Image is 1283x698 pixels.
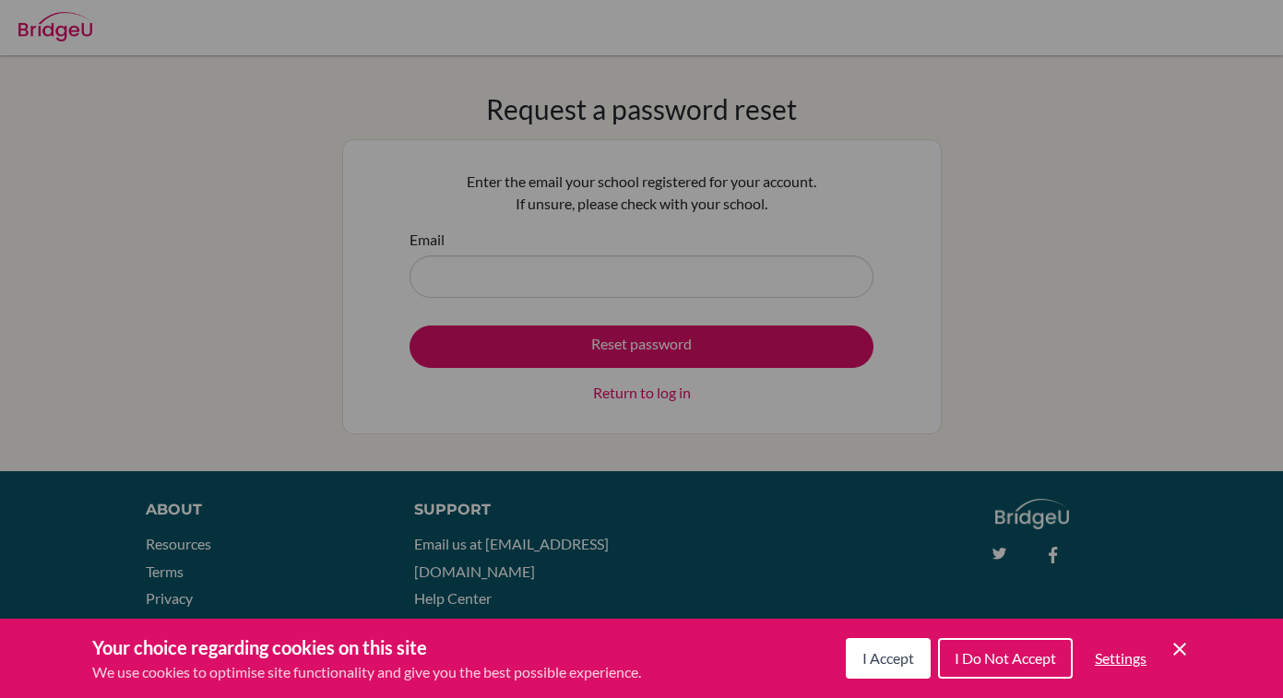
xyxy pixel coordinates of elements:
[846,638,931,679] button: I Accept
[92,633,641,661] h3: Your choice regarding cookies on this site
[955,649,1056,667] span: I Do Not Accept
[862,649,914,667] span: I Accept
[92,661,641,683] p: We use cookies to optimise site functionality and give you the best possible experience.
[1080,640,1161,677] button: Settings
[938,638,1073,679] button: I Do Not Accept
[1169,638,1191,660] button: Save and close
[1095,649,1146,667] span: Settings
